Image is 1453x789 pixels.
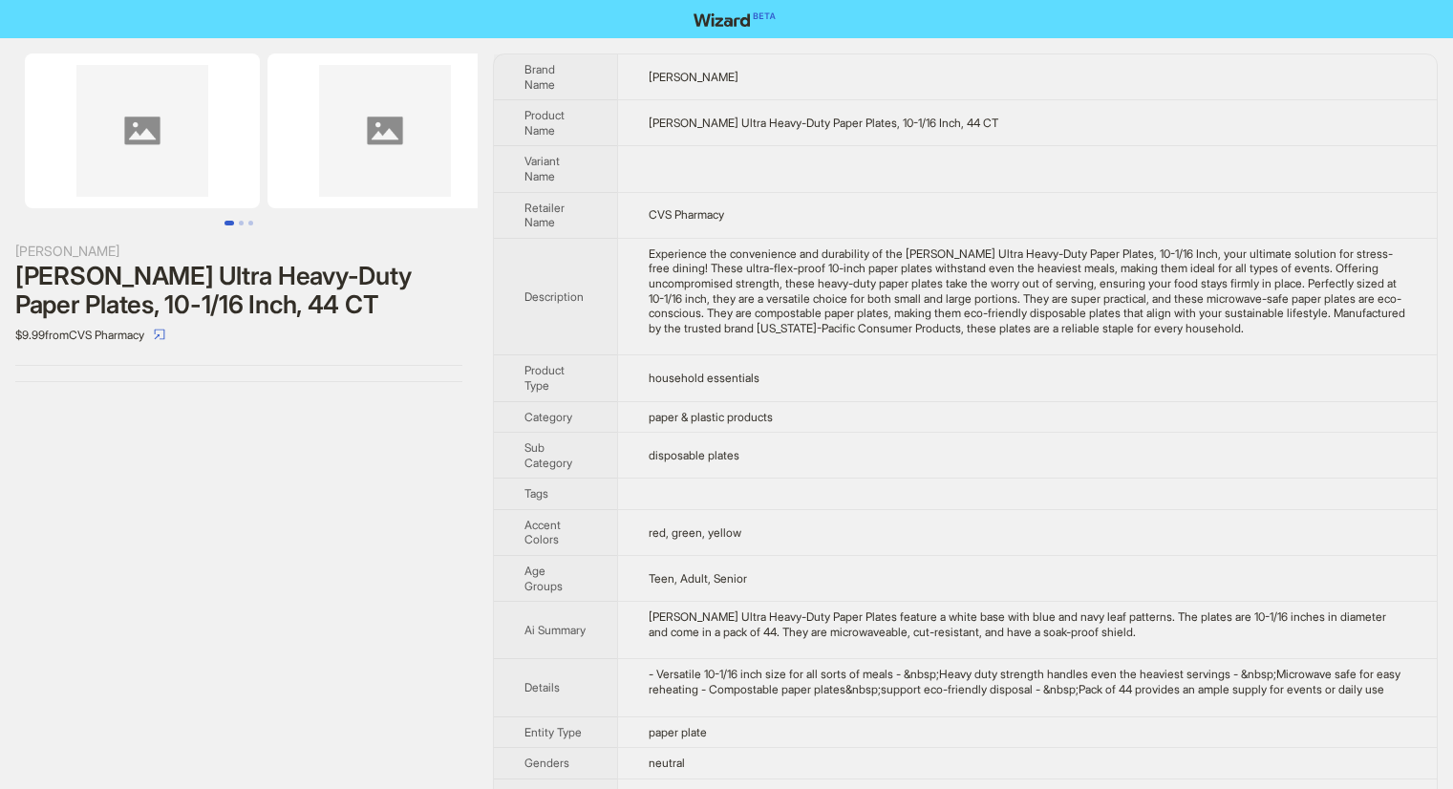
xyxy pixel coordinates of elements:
[524,725,582,739] span: Entity Type
[649,667,1406,696] div: - Versatile 10-1/16 inch size for all sorts of meals - &nbsp;Heavy duty strength handles even the...
[524,756,569,770] span: Genders
[524,486,548,501] span: Tags
[524,440,572,470] span: Sub Category
[248,221,253,225] button: Go to slide 3
[267,53,502,208] img: Dixie Ultra Heavy-Duty Paper Plates, 10-1/16 Inch, 44 CT image 2
[524,623,586,637] span: Ai Summary
[524,289,584,304] span: Description
[25,53,260,208] img: Dixie Ultra Heavy-Duty Paper Plates, 10-1/16 Inch, 44 CT image 1
[649,756,685,770] span: neutral
[649,609,1406,639] div: Dixie Ultra Heavy-Duty Paper Plates feature a white base with blue and navy leaf patterns. The pl...
[524,201,565,230] span: Retailer Name
[524,518,561,547] span: Accent Colors
[524,154,560,183] span: Variant Name
[649,70,738,84] span: [PERSON_NAME]
[649,246,1406,336] div: Experience the convenience and durability of the Dixie Ultra Heavy-Duty Paper Plates, 10-1/16 Inc...
[649,448,739,462] span: disposable plates
[15,319,462,350] div: $9.99 from CVS Pharmacy
[15,262,462,319] div: [PERSON_NAME] Ultra Heavy-Duty Paper Plates, 10-1/16 Inch, 44 CT
[15,241,462,262] div: [PERSON_NAME]
[524,108,565,138] span: Product Name
[649,371,759,385] span: household essentials
[649,725,707,739] span: paper plate
[524,363,565,393] span: Product Type
[524,410,572,424] span: Category
[649,410,773,424] span: paper & plastic products
[524,62,555,92] span: Brand Name
[154,329,165,340] span: select
[649,571,747,586] span: Teen, Adult, Senior
[224,221,234,225] button: Go to slide 1
[649,116,998,130] span: [PERSON_NAME] Ultra Heavy-Duty Paper Plates, 10-1/16 Inch, 44 CT
[649,525,741,540] span: red, green, yellow
[524,680,560,694] span: Details
[649,207,724,222] span: CVS Pharmacy
[524,564,563,593] span: Age Groups
[239,221,244,225] button: Go to slide 2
